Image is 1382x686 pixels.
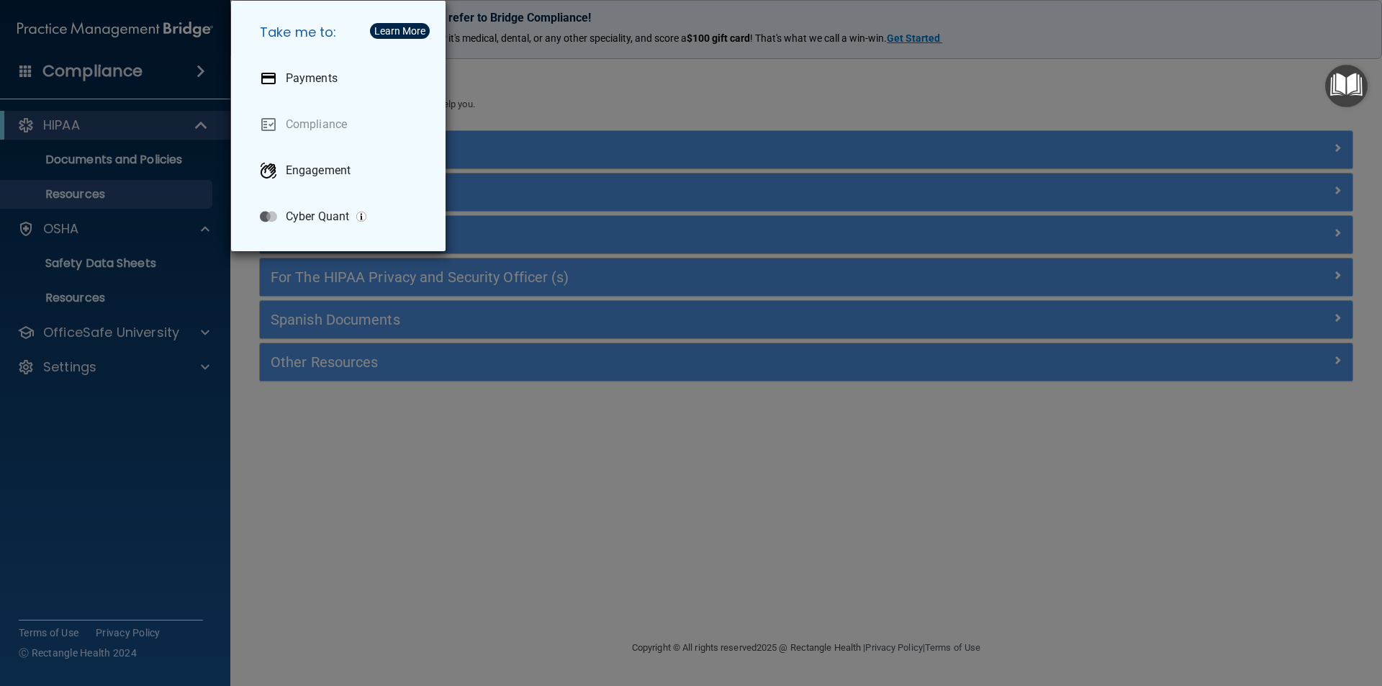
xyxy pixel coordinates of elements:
a: Engagement [248,150,434,191]
button: Learn More [370,23,430,39]
div: Learn More [374,26,425,36]
p: Cyber Quant [286,209,349,224]
p: Payments [286,71,338,86]
a: Compliance [248,104,434,145]
a: Cyber Quant [248,197,434,237]
button: Open Resource Center [1325,65,1368,107]
h5: Take me to: [248,12,434,53]
a: Payments [248,58,434,99]
p: Engagement [286,163,351,178]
